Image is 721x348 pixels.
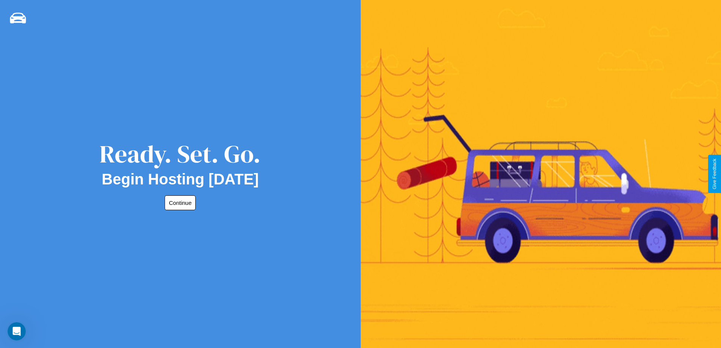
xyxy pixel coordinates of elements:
div: Ready. Set. Go. [100,137,261,171]
div: Give Feedback [712,159,717,189]
button: Continue [165,195,196,210]
iframe: Intercom live chat [8,322,26,340]
h2: Begin Hosting [DATE] [102,171,259,188]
